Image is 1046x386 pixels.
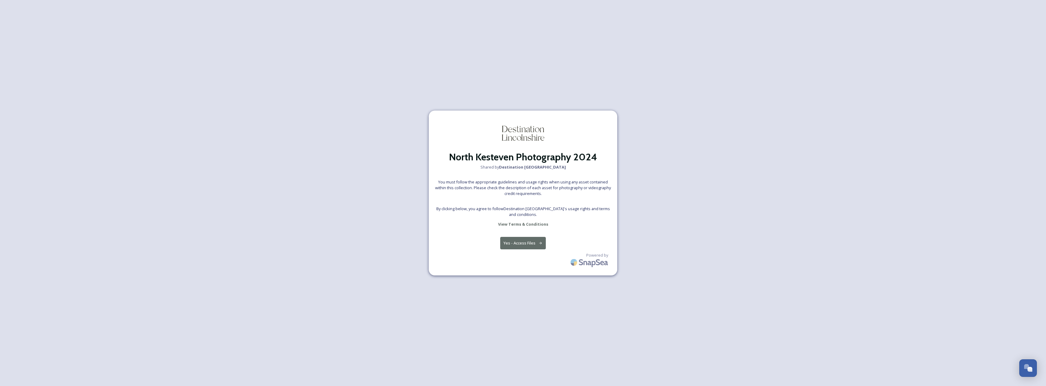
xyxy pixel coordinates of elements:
span: By clicking below, you agree to follow Destination [GEOGRAPHIC_DATA] 's usage rights and terms an... [435,206,611,217]
span: Shared by [480,164,566,170]
button: Yes - Access Files [500,237,546,249]
img: SnapSea Logo [569,255,611,269]
img: DESTINATION-LINCOLNSHIRE-%EF%BF%BD-Charcoal_RGB_MASTER-LOGO.webp [493,117,553,150]
span: You must follow the appropriate guidelines and usage rights when using any asset contained within... [435,179,611,197]
strong: Destination [GEOGRAPHIC_DATA] [499,164,566,170]
span: Powered by [586,252,608,258]
a: View Terms & Conditions [498,220,548,228]
button: Open Chat [1019,359,1037,377]
strong: View Terms & Conditions [498,221,548,227]
h2: North Kesteven Photography 2024 [449,150,597,164]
